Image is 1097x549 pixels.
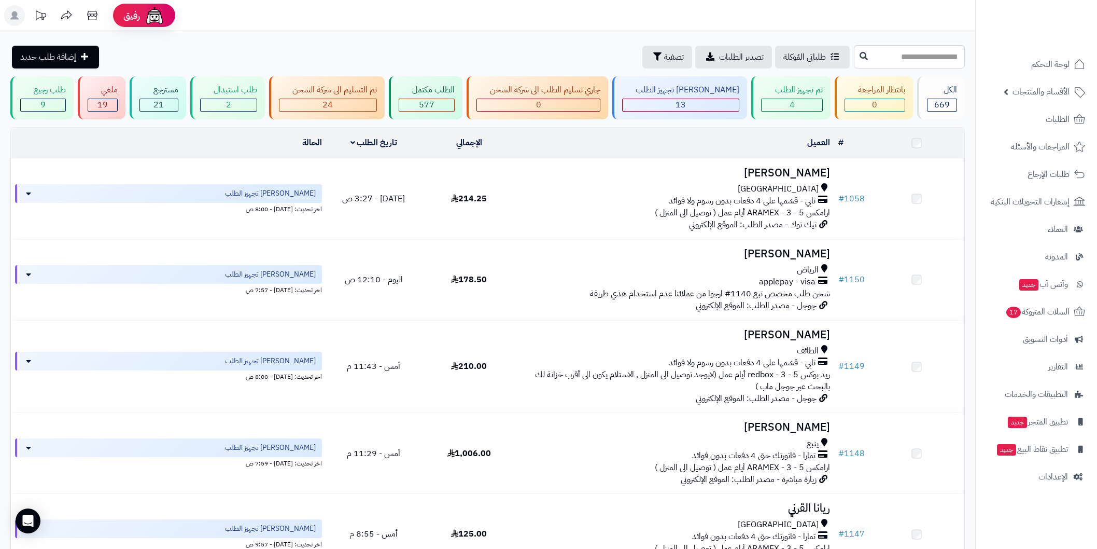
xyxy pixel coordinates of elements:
span: تيك توك - مصدر الطلب: الموقع الإلكتروني [689,218,817,231]
span: ارامكس ARAMEX - 3 - 5 أيام عمل ( توصيل الى المنزل ) [655,461,830,474]
span: [PERSON_NAME] تجهيز الطلب [225,443,316,453]
span: تمارا - فاتورتك حتى 4 دفعات بدون فوائد [692,450,815,462]
span: [GEOGRAPHIC_DATA] [738,183,819,195]
span: تصدير الطلبات [719,51,764,63]
span: اليوم - 12:10 ص [345,273,403,286]
span: الطائف [797,345,819,357]
div: اخر تحديث: [DATE] - 7:57 ص [15,284,322,295]
span: تابي - قسّمها على 4 دفعات بدون رسوم ولا فوائد [669,357,815,369]
div: 0 [477,99,600,111]
span: # [838,360,844,373]
div: 9 [21,99,65,111]
span: 577 [419,99,434,111]
span: 214.25 [451,193,487,205]
a: تحديثات المنصة [27,5,53,29]
span: وآتس آب [1018,277,1068,292]
span: تطبيق المتجر [1007,415,1068,429]
span: 669 [934,99,950,111]
span: # [838,193,844,205]
span: جوجل - مصدر الطلب: الموقع الإلكتروني [696,392,817,405]
h3: [PERSON_NAME] [521,248,830,260]
div: 19 [88,99,117,111]
a: تم تجهيز الطلب 4 [749,76,832,119]
span: جديد [997,444,1016,456]
a: بانتظار المراجعة 0 [833,76,915,119]
span: رفيق [123,9,140,22]
span: الأقسام والمنتجات [1012,85,1070,99]
span: # [838,273,844,286]
span: أمس - 11:43 م [347,360,400,373]
div: بانتظار المراجعة [845,84,905,96]
div: [PERSON_NAME] تجهيز الطلب [622,84,739,96]
span: شحن طلب مخصص تبع 1140# ارجوا من عملائنا عدم استخدام هذي طريقة [590,287,830,300]
span: التقارير [1048,360,1068,374]
a: تطبيق المتجرجديد [982,409,1091,434]
a: #1147 [838,528,865,540]
span: أدوات التسويق [1023,332,1068,347]
a: تاريخ الطلب [350,136,398,149]
div: جاري تسليم الطلب الى شركة الشحن [476,84,600,96]
a: العملاء [982,217,1091,242]
div: 21 [140,99,177,111]
h3: [PERSON_NAME] [521,167,830,179]
a: #1149 [838,360,865,373]
div: الطلب مكتمل [399,84,455,96]
span: لوحة التحكم [1031,57,1070,72]
span: 4 [790,99,795,111]
a: إضافة طلب جديد [12,46,99,68]
span: 19 [97,99,108,111]
span: الرياض [797,264,819,276]
h3: ريانا القرني [521,502,830,514]
span: السلات المتروكة [1005,305,1070,319]
h3: [PERSON_NAME] [521,421,830,433]
span: [PERSON_NAME] تجهيز الطلب [225,188,316,199]
div: 577 [399,99,454,111]
a: المراجعات والأسئلة [982,134,1091,159]
a: #1058 [838,193,865,205]
div: ملغي [88,84,118,96]
span: 9 [40,99,46,111]
a: إشعارات التحويلات البنكية [982,189,1091,214]
span: جديد [1008,417,1027,428]
span: ريد بوكس redbox - 3 - 5 أيام عمل (لايوجد توصيل الى المنزل , الاستلام يكون الى أقرب خزانة لك بالبح... [535,368,830,393]
span: 0 [872,99,877,111]
span: المراجعات والأسئلة [1011,140,1070,154]
button: تصفية [642,46,692,68]
a: تطبيق نقاط البيعجديد [982,437,1091,462]
span: إشعارات التحويلات البنكية [991,195,1070,209]
span: طلبات الإرجاع [1028,167,1070,182]
span: [GEOGRAPHIC_DATA] [738,519,819,531]
span: [PERSON_NAME] تجهيز الطلب [225,356,316,366]
a: #1148 [838,447,865,460]
span: التطبيقات والخدمات [1005,387,1068,402]
span: الطلبات [1046,112,1070,127]
span: إضافة طلب جديد [20,51,76,63]
a: أدوات التسويق [982,327,1091,352]
img: ai-face.png [144,5,165,26]
a: الطلبات [982,107,1091,132]
a: الإعدادات [982,464,1091,489]
span: جوجل - مصدر الطلب: الموقع الإلكتروني [696,299,817,312]
div: 24 [279,99,376,111]
img: logo-2.png [1026,8,1087,30]
div: مسترجع [139,84,178,96]
a: تصدير الطلبات [695,46,772,68]
a: السلات المتروكة17 [982,299,1091,324]
span: # [838,528,844,540]
div: اخر تحديث: [DATE] - 8:00 ص [15,203,322,214]
span: applepay - visa [759,276,815,288]
span: 2 [226,99,231,111]
span: تطبيق نقاط البيع [996,442,1068,457]
a: تم التسليم الى شركة الشحن 24 [267,76,387,119]
h3: [PERSON_NAME] [521,329,830,341]
span: 1,006.00 [447,447,491,460]
a: [PERSON_NAME] تجهيز الطلب 13 [610,76,749,119]
div: 13 [623,99,739,111]
a: الطلب مكتمل 577 [387,76,465,119]
span: 17 [1006,306,1021,319]
span: 13 [676,99,686,111]
div: طلب رجيع [20,84,66,96]
span: 125.00 [451,528,487,540]
div: اخر تحديث: [DATE] - 9:57 ص [15,538,322,549]
div: 2 [201,99,257,111]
